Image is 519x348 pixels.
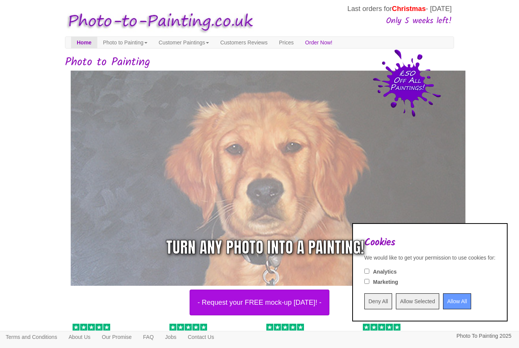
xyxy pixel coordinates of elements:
[96,331,138,343] a: Our Promise
[347,5,452,13] span: Last orders for - [DATE]
[364,293,392,309] input: Deny All
[257,17,452,26] h3: Only 5 weeks left!
[373,268,397,276] label: Analytics
[299,37,338,48] a: Order Now!
[215,37,273,48] a: Customers Reviews
[190,290,329,315] button: - Request your FREE mock-up [DATE]! -
[169,324,207,331] img: 5 of out 5 stars
[61,7,256,36] img: Photo to Painting
[59,71,460,315] a: - Request your FREE mock-up [DATE]! -
[97,37,153,48] a: Photo to Painting
[443,293,471,309] input: Allow All
[373,49,441,117] img: 50 pound price drop
[138,331,160,343] a: FAQ
[63,331,96,343] a: About Us
[73,324,110,331] img: 5 of out 5 stars
[373,278,398,286] label: Marketing
[182,331,220,343] a: Contact Us
[363,324,400,331] img: 5 of out 5 stars
[71,37,97,48] a: Home
[71,71,471,292] img: dog.jpg
[396,293,439,309] input: Allow Selected
[160,331,182,343] a: Jobs
[153,37,215,48] a: Customer Paintings
[392,5,426,13] span: Christmas
[65,56,454,69] h1: Photo to Painting
[166,236,364,259] div: Turn any photo into a painting!
[273,37,299,48] a: Prices
[456,331,511,341] p: Photo To Painting 2025
[266,324,304,331] img: 5 of out 5 stars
